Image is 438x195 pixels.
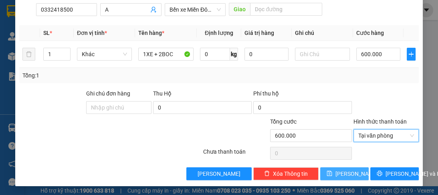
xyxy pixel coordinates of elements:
[186,167,252,180] button: [PERSON_NAME]
[22,48,35,61] button: delete
[377,171,382,177] span: printer
[295,48,350,61] input: Ghi Chú
[22,71,170,80] div: Tổng: 1
[205,30,233,36] span: Định lượng
[356,30,384,36] span: Cước hàng
[82,48,127,60] span: Khác
[407,51,415,57] span: plus
[244,48,289,61] input: 0
[250,3,322,16] input: Dọc đường
[153,90,172,97] span: Thu Hộ
[327,171,332,177] span: save
[292,25,353,41] th: Ghi chú
[253,167,319,180] button: deleteXóa Thông tin
[253,89,352,101] div: Phí thu hộ
[244,30,274,36] span: Giá trị hàng
[138,30,164,36] span: Tên hàng
[170,4,221,16] span: Bến xe Miền Đông Mới
[335,169,378,178] span: [PERSON_NAME]
[320,167,369,180] button: save[PERSON_NAME]
[353,118,407,125] label: Hình thức thanh toán
[358,130,414,142] span: Tại văn phòng
[273,169,308,178] span: Xóa Thông tin
[43,30,50,36] span: SL
[270,118,297,125] span: Tổng cước
[86,101,151,114] input: Ghi chú đơn hàng
[77,30,107,36] span: Đơn vị tính
[264,171,270,177] span: delete
[138,48,193,61] input: VD: Bàn, Ghế
[198,169,240,178] span: [PERSON_NAME]
[407,48,416,61] button: plus
[230,48,238,61] span: kg
[86,90,130,97] label: Ghi chú đơn hàng
[370,167,419,180] button: printer[PERSON_NAME] và In
[229,3,250,16] span: Giao
[202,147,269,161] div: Chưa thanh toán
[150,6,157,13] span: user-add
